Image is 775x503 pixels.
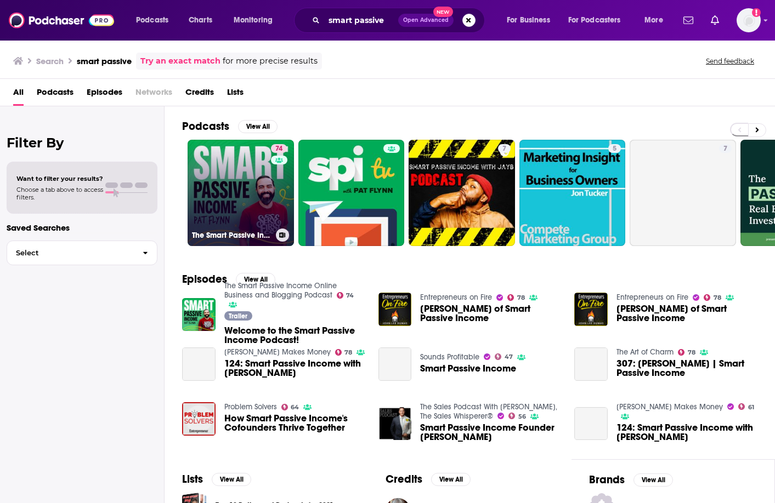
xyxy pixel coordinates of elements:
[192,231,271,240] h3: The Smart Passive Income Online Business and Blogging Podcast
[616,293,688,302] a: Entrepreneurs on Fire
[637,12,677,29] button: open menu
[140,55,220,67] a: Try an exact match
[608,144,621,153] a: 5
[589,473,673,487] a: BrandsView All
[238,120,278,133] button: View All
[517,295,525,300] span: 78
[337,292,354,299] a: 74
[224,402,277,411] a: Problem Solvers
[574,407,608,441] a: 124: Smart Passive Income with Pat Flynn
[16,186,103,201] span: Choose a tab above to access filters.
[499,12,564,29] button: open menu
[182,402,216,436] a: How Smart Passive Income's Cofounders Thrive Together
[420,293,492,302] a: Entrepreneurs on Fire
[409,140,515,246] a: 7
[613,144,616,155] span: 5
[420,423,561,442] span: Smart Passive Income Founder [PERSON_NAME]
[518,414,526,419] span: 56
[182,472,203,486] h2: Lists
[87,83,122,106] a: Episodes
[386,472,471,486] a: CreditsView All
[703,56,757,66] button: Send feedback
[36,56,64,66] h3: Search
[630,140,736,246] a: 7
[182,272,227,286] h2: Episodes
[324,12,398,29] input: Search podcasts, credits, & more...
[616,423,757,442] a: 124: Smart Passive Income with Pat Flynn
[37,83,73,106] span: Podcasts
[678,349,695,356] a: 78
[335,349,353,356] a: 78
[616,423,757,442] span: 124: Smart Passive Income with [PERSON_NAME]
[224,326,365,345] a: Welcome to the Smart Passive Income Podcast!
[223,55,318,67] span: for more precise results
[737,8,761,32] img: User Profile
[679,11,698,30] a: Show notifications dropdown
[616,304,757,323] a: Pat Flynn of Smart Passive Income
[507,13,550,28] span: For Business
[644,13,663,28] span: More
[507,294,525,301] a: 78
[224,414,365,432] a: How Smart Passive Income's Cofounders Thrive Together
[574,347,608,381] a: 307: Pat Flynn | Smart Passive Income
[378,293,412,326] img: Pat Flynn of Smart Passive Income
[738,403,754,410] a: 61
[616,359,757,378] a: 307: Pat Flynn | Smart Passive Income
[403,18,449,23] span: Open Advanced
[519,140,626,246] a: 5
[616,304,757,323] span: [PERSON_NAME] of Smart Passive Income
[234,13,273,28] span: Monitoring
[236,273,275,286] button: View All
[7,241,157,265] button: Select
[568,13,621,28] span: For Podcasters
[344,350,352,355] span: 78
[714,295,721,300] span: 78
[420,364,516,373] span: Smart Passive Income
[7,222,157,233] p: Saved Searches
[128,12,183,29] button: open menu
[346,293,354,298] span: 74
[505,355,513,359] span: 47
[748,405,754,410] span: 61
[398,14,454,27] button: Open AdvancedNew
[189,13,212,28] span: Charts
[688,350,695,355] span: 78
[420,423,561,442] a: Smart Passive Income Founder Pat Flynn
[574,293,608,326] img: Pat Flynn of Smart Passive Income
[420,352,479,362] a: Sounds Profitable
[275,144,282,155] span: 74
[719,144,732,153] a: 7
[224,359,365,378] span: 124: Smart Passive Income with [PERSON_NAME]
[737,8,761,32] button: Show profile menu
[589,473,625,487] h2: Brands
[420,402,557,421] a: The Sales Podcast With Wes Schaeffer, The Sales Whisperer®
[616,359,757,378] span: 307: [PERSON_NAME] | Smart Passive Income
[616,402,723,411] a: Travis Makes Money
[704,294,721,301] a: 78
[378,407,412,441] img: Smart Passive Income Founder Pat Flynn
[182,272,275,286] a: EpisodesView All
[182,119,229,133] h2: Podcasts
[498,144,511,153] a: 7
[182,347,216,381] a: 124: Smart Passive Income with Pat Flynn
[185,83,214,106] a: Credits
[227,83,244,106] a: Lists
[212,473,251,486] button: View All
[752,8,761,17] svg: Add a profile image
[224,281,337,300] a: The Smart Passive Income Online Business and Blogging Podcast
[77,56,132,66] h3: smart passive
[224,359,365,378] a: 124: Smart Passive Income with Pat Flynn
[7,135,157,151] h2: Filter By
[224,347,331,357] a: Travis Makes Money
[182,119,278,133] a: PodcastsView All
[495,353,513,360] a: 47
[723,144,727,155] span: 7
[420,304,561,323] span: [PERSON_NAME] of Smart Passive Income
[182,472,251,486] a: ListsView All
[13,83,24,106] a: All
